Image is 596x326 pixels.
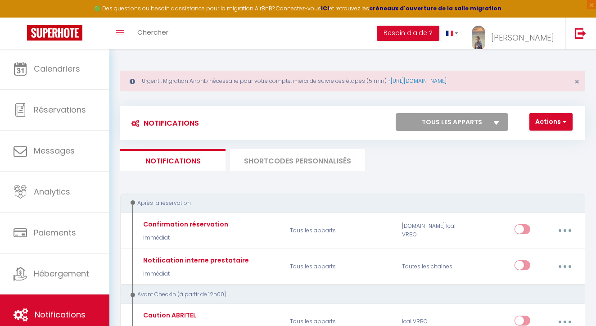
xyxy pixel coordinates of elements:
div: Notification interne prestataire [141,255,249,265]
button: Actions [529,113,573,131]
a: Chercher [131,18,175,49]
button: Close [574,78,579,86]
img: ... [472,26,485,50]
li: Notifications [120,149,226,171]
span: Analytics [34,186,70,197]
div: [DOMAIN_NAME] Ical VRBO [396,217,471,244]
span: Notifications [35,309,86,320]
span: Hébergement [34,268,89,279]
div: Avant Checkin (à partir de 12h00) [129,290,568,299]
span: [PERSON_NAME] [491,32,554,43]
span: Paiements [34,227,76,238]
a: ... [PERSON_NAME] [465,18,565,49]
span: Calendriers [34,63,80,74]
a: ICI [321,5,329,12]
button: Besoin d'aide ? [377,26,439,41]
img: logout [575,27,586,39]
img: Super Booking [27,25,82,41]
div: Toutes les chaines [396,254,471,280]
li: SHORTCODES PERSONNALISÉS [230,149,365,171]
h3: Notifications [127,113,199,133]
span: × [574,76,579,87]
span: Réservations [34,104,86,115]
p: Immédiat [141,234,228,242]
span: Chercher [137,27,168,37]
p: Immédiat [141,270,249,278]
a: créneaux d'ouverture de la salle migration [369,5,501,12]
div: Confirmation réservation [141,219,228,229]
p: Tous les apparts [284,254,396,280]
div: Caution ABRITEL [141,310,196,320]
div: Urgent : Migration Airbnb nécessaire pour votre compte, merci de suivre ces étapes (5 min) - [120,71,585,91]
p: Tous les apparts [284,217,396,244]
a: [URL][DOMAIN_NAME] [391,77,447,85]
span: Messages [34,145,75,156]
div: Après la réservation [129,199,568,208]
